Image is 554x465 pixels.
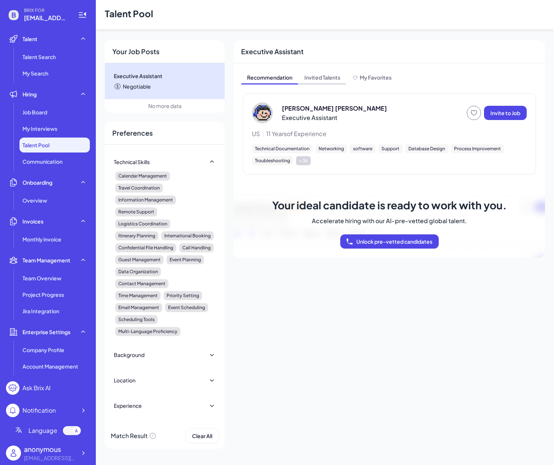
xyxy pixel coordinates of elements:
[356,238,432,245] span: Unlock pre-vetted candidates
[22,70,48,77] span: My Search
[105,40,225,63] div: Your Job Posts
[451,144,504,153] div: Process Improvement
[22,235,61,243] span: Monthly invoice
[115,243,176,252] div: Confidential File Handling
[22,384,51,392] div: Ask Brix AI
[405,144,448,153] div: Database Design
[296,156,311,165] div: + 36
[252,156,293,165] div: Troubleshooting
[22,291,64,298] span: Project Progress
[115,207,157,216] div: Remote Support
[298,72,346,84] span: Invited Talents
[234,190,545,258] img: talent-bg
[312,216,467,225] span: Accelerate hiring with our AI-pre-vetted global talent.
[22,108,47,116] span: Job Board
[105,122,225,145] div: Preferences
[114,351,144,358] div: Background
[115,219,170,228] div: Logistics Coordination
[360,74,392,81] span: My Favorites
[148,102,182,110] div: No more data
[115,195,176,204] div: Information Management
[340,234,439,249] button: Unlock pre-vetted candidates
[115,255,164,264] div: Guest Management
[252,129,260,138] span: US
[22,141,49,149] span: Talent Pool
[115,231,158,240] div: Itinerary Planning
[22,218,43,225] span: Invoices
[282,113,387,122] p: Executive Assistant
[115,279,168,288] div: Contact Management
[22,197,47,204] span: Overview
[115,303,162,312] div: Email Management
[22,363,78,370] span: Account Management
[22,346,64,354] span: Company Profile
[22,328,70,336] span: Enterprise Settings
[22,90,37,98] span: Hiring
[28,426,57,435] span: Language
[378,144,402,153] div: Support
[24,13,69,22] span: mzheng@himcap.com
[22,274,61,282] span: Team Overview
[22,256,70,264] span: Team Management
[241,72,298,84] span: Recommendation
[192,432,212,439] span: Clear All
[24,7,69,13] span: BRIX FOR
[22,53,56,61] span: Talent Search
[167,255,204,264] div: Event Planning
[114,158,150,166] div: Technical Skills
[115,267,161,276] div: Data Organization
[24,444,76,454] div: anonymous
[165,303,208,312] div: Event Scheduling
[164,291,202,300] div: Priority Setting
[115,172,170,181] div: Calendar Management
[282,104,387,113] p: [PERSON_NAME] [PERSON_NAME]
[22,35,37,43] span: Talent
[6,446,21,461] img: user_logo.png
[22,307,59,315] span: Jira Integration
[115,315,158,324] div: Scheduling Tools
[490,110,520,116] span: Invite to Job
[114,402,142,409] div: Experience
[252,144,313,153] div: Technical Documentation
[111,429,156,443] div: Match Result
[234,40,545,63] div: Executive Assistant
[252,102,273,123] img: Vimala Mark
[114,376,136,384] div: Location
[114,72,216,80] span: Executive Assistant
[22,406,56,415] div: Notification
[123,83,151,90] span: Negotiable
[272,198,507,212] span: Your ideal candidate is ready to work with you.
[350,144,375,153] div: software
[161,231,214,240] div: International Booking
[115,291,161,300] div: Time Management
[115,184,163,193] div: Travel Coordination
[186,429,219,443] button: Clear All
[22,125,57,132] span: My Interviews
[316,144,347,153] div: Networking
[179,243,214,252] div: Call Handling
[115,327,180,336] div: Multi-Language Proficiency
[24,454,76,462] div: mzheng@himcap.com
[266,129,326,138] span: 11 Years of Experience
[22,179,52,186] span: Onboarding
[484,106,527,120] button: Invite to Job
[22,158,63,165] span: Communication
